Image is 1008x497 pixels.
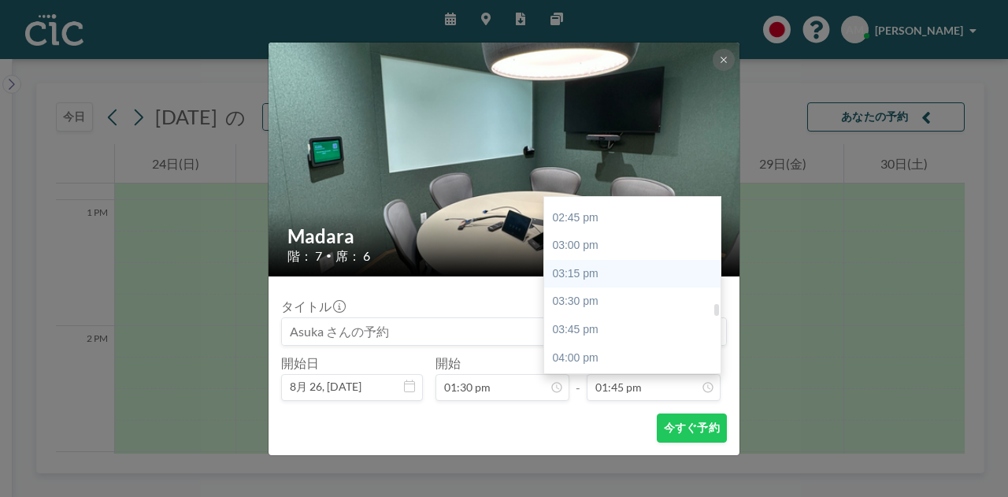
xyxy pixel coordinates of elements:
[435,355,461,371] label: 開始
[544,372,728,400] div: 04:15 pm
[657,414,727,443] button: 今すぐ予約
[544,232,728,260] div: 03:00 pm
[544,204,728,232] div: 02:45 pm
[287,248,322,264] span: 階： 7
[326,250,332,261] span: •
[544,260,728,288] div: 03:15 pm
[281,299,344,314] label: タイトル
[576,361,580,395] span: -
[544,287,728,316] div: 03:30 pm
[281,355,319,371] label: 開始日
[282,318,726,345] input: Asuka さんの予約
[544,316,728,344] div: 03:45 pm
[544,344,728,373] div: 04:00 pm
[335,248,370,264] span: 席： 6
[287,224,722,248] h2: Madara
